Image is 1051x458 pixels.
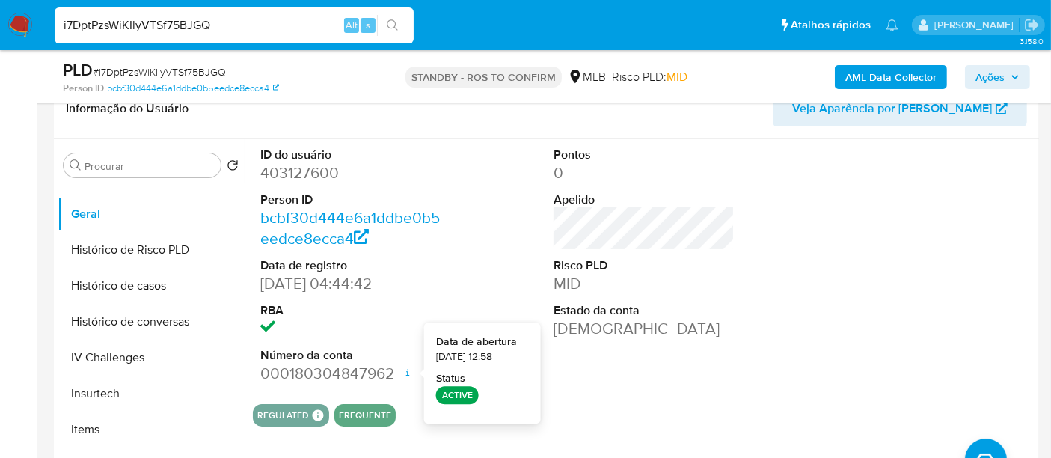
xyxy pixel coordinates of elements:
[554,273,735,294] dd: MID
[554,192,735,208] dt: Apelido
[260,363,441,384] dd: 000180304847962
[377,15,408,36] button: search-icon
[975,65,1005,89] span: Ações
[667,68,687,85] span: MID
[58,268,245,304] button: Histórico de casos
[85,159,215,173] input: Procurar
[436,372,465,387] strong: Status
[436,335,517,349] strong: Data de abertura
[260,273,441,294] dd: [DATE] 04:44:42
[554,257,735,274] dt: Risco PLD
[260,147,441,163] dt: ID do usuário
[554,318,735,339] dd: [DEMOGRAPHIC_DATA]
[366,18,370,32] span: s
[58,304,245,340] button: Histórico de conversas
[612,69,687,85] span: Risco PLD:
[63,58,93,82] b: PLD
[773,91,1027,126] button: Veja Aparência por [PERSON_NAME]
[93,64,226,79] span: # i7DptPzsWiKIlyVTSf75BJGQ
[554,162,735,183] dd: 0
[835,65,947,89] button: AML Data Collector
[260,207,440,249] a: bcbf30d444e6a1ddbe0b5eedce8ecca4
[1024,17,1040,33] a: Sair
[58,340,245,376] button: IV Challenges
[792,91,992,126] span: Veja Aparência por [PERSON_NAME]
[791,17,871,33] span: Atalhos rápidos
[66,101,189,116] h1: Informação do Usuário
[965,65,1030,89] button: Ações
[260,257,441,274] dt: Data de registro
[934,18,1019,32] p: renato.lopes@mercadopago.com.br
[554,302,735,319] dt: Estado da conta
[260,347,441,364] dt: Número da conta
[58,412,245,448] button: Items
[260,192,441,208] dt: Person ID
[554,147,735,163] dt: Pontos
[58,196,245,232] button: Geral
[346,18,358,32] span: Alt
[63,82,104,95] b: Person ID
[58,232,245,268] button: Histórico de Risco PLD
[55,16,414,35] input: Pesquise usuários ou casos...
[845,65,937,89] b: AML Data Collector
[107,82,279,95] a: bcbf30d444e6a1ddbe0b5eedce8ecca4
[70,159,82,171] button: Procurar
[58,376,245,412] button: Insurtech
[405,67,562,88] p: STANDBY - ROS TO CONFIRM
[886,19,898,31] a: Notificações
[436,349,492,364] span: [DATE] 12:58
[568,69,606,85] div: MLB
[1020,35,1044,47] span: 3.158.0
[260,302,441,319] dt: RBA
[436,386,479,404] p: ACTIVE
[260,162,441,183] dd: 403127600
[227,159,239,176] button: Retornar ao pedido padrão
